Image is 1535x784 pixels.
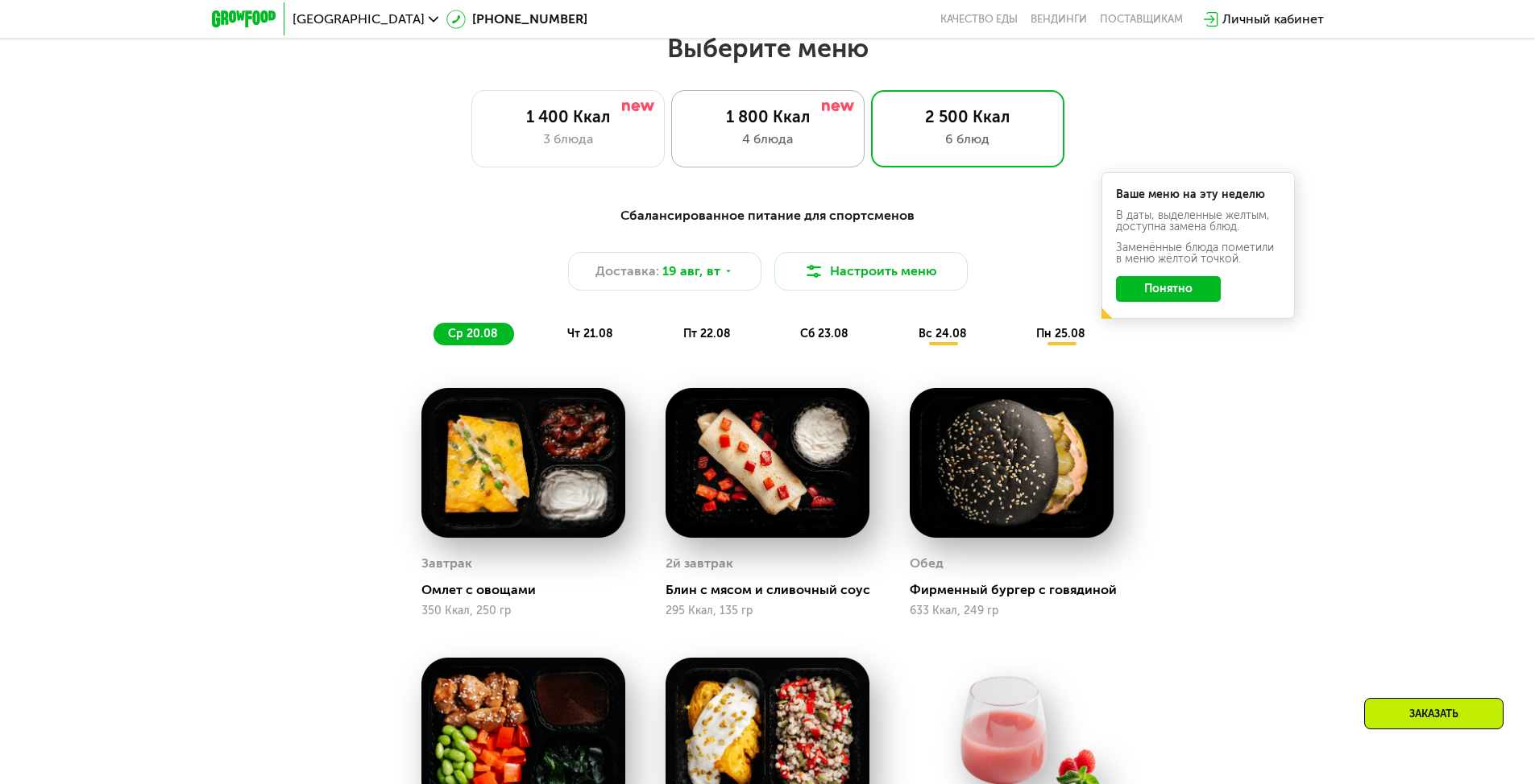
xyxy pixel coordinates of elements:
span: [GEOGRAPHIC_DATA] [292,13,425,26]
span: пт 22.08 [683,327,731,340]
div: Завтрак [421,551,472,576]
button: Настроить меню [774,252,968,291]
a: Вендинги [1031,13,1087,26]
h2: Выберите меню [52,32,1483,64]
a: Качество еды [940,13,1018,26]
div: 1 400 Ккал [488,107,648,126]
div: 350 Ккал, 250 гр [421,605,625,617]
span: Доставка: [595,262,659,281]
button: Понятно [1116,276,1221,302]
div: Омлет с овощами [421,582,638,598]
a: [PHONE_NUMBER] [446,10,587,29]
div: Сбалансированное питание для спортсменов [291,206,1245,226]
span: ср 20.08 [448,327,498,340]
div: 6 блюд [888,130,1048,149]
span: чт 21.08 [567,327,613,340]
span: сб 23.08 [800,327,848,340]
div: Личный кабинет [1222,10,1324,29]
div: 633 Ккал, 249 гр [910,605,1114,617]
span: вс 24.08 [919,327,967,340]
div: Обед [910,551,944,576]
div: 295 Ккал, 135 гр [666,605,869,617]
div: Блин с мясом и сливочный соус [666,582,882,598]
div: поставщикам [1100,13,1183,26]
div: 3 блюда [488,130,648,149]
span: 19 авг, вт [662,262,720,281]
div: 2й завтрак [666,551,733,576]
div: 2 500 Ккал [888,107,1048,126]
div: Фирменный бургер с говядиной [910,582,1126,598]
span: пн 25.08 [1036,327,1085,340]
div: 1 800 Ккал [688,107,848,126]
div: Заменённые блюда пометили в меню жёлтой точкой. [1116,242,1280,265]
div: 4 блюда [688,130,848,149]
div: Заказать [1364,698,1504,729]
div: В даты, выделенные желтым, доступна замена блюд. [1116,210,1280,233]
div: Ваше меню на эту неделю [1116,189,1280,200]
